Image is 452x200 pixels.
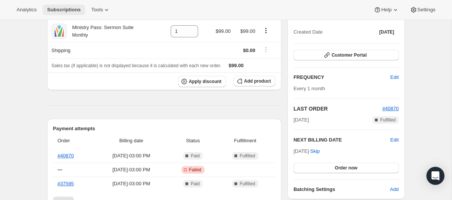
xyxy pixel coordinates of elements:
[293,105,382,112] h2: LAST ORDER
[260,26,272,35] button: Product actions
[47,7,81,13] span: Subscriptions
[189,167,202,173] span: Failed
[293,50,399,60] button: Customer Portal
[405,5,440,15] button: Settings
[215,28,231,34] span: $99.00
[178,76,226,87] button: Apply discount
[244,78,271,84] span: Add product
[52,24,67,39] img: product img
[243,48,255,53] span: $0.00
[67,24,134,39] div: Ministry Pass: Sermon Suite
[47,42,160,58] th: Shipping
[293,163,399,173] button: Order now
[220,137,271,145] span: Fulfillment
[96,166,166,174] span: [DATE] · 03:00 PM
[191,181,200,187] span: Paid
[260,45,272,54] button: Shipping actions
[306,145,324,157] button: Skip
[58,153,74,158] a: #40870
[386,71,403,83] button: Edit
[53,132,94,149] th: Order
[390,74,399,81] span: Edit
[87,5,115,15] button: Tools
[293,86,325,91] span: Every 1 month
[96,152,166,160] span: [DATE] · 03:00 PM
[417,7,435,13] span: Settings
[189,78,221,85] span: Apply discount
[12,5,41,15] button: Analytics
[382,106,399,111] a: #40870
[171,137,215,145] span: Status
[293,116,309,124] span: [DATE]
[380,117,395,123] span: Fulfilled
[379,29,394,35] span: [DATE]
[293,74,390,81] h2: FREQUENCY
[331,52,366,58] span: Customer Portal
[382,105,399,112] button: #40870
[240,181,255,187] span: Fulfilled
[58,181,74,186] a: #37595
[17,7,37,13] span: Analytics
[375,27,399,37] button: [DATE]
[96,180,166,188] span: [DATE] · 03:00 PM
[335,165,357,171] span: Order now
[91,7,103,13] span: Tools
[234,76,275,86] button: Add product
[310,148,320,155] span: Skip
[229,63,244,68] span: $99.00
[52,63,221,68] span: Sales tax (if applicable) is not displayed because it is calculated with each new order.
[369,5,403,15] button: Help
[53,125,276,132] h2: Payment attempts
[96,137,166,145] span: Billing date
[240,28,255,34] span: $99.00
[58,167,63,172] span: ---
[385,183,403,195] button: Add
[381,7,391,13] span: Help
[390,186,399,193] span: Add
[426,167,444,185] div: Open Intercom Messenger
[293,136,390,144] h2: NEXT BILLING DATE
[293,28,322,36] span: Created Date
[43,5,85,15] button: Subscriptions
[390,136,399,144] button: Edit
[191,153,200,159] span: Paid
[72,32,88,38] small: Monthly
[240,153,255,159] span: Fulfilled
[293,186,390,193] h6: Batching Settings
[293,148,320,154] span: [DATE] ·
